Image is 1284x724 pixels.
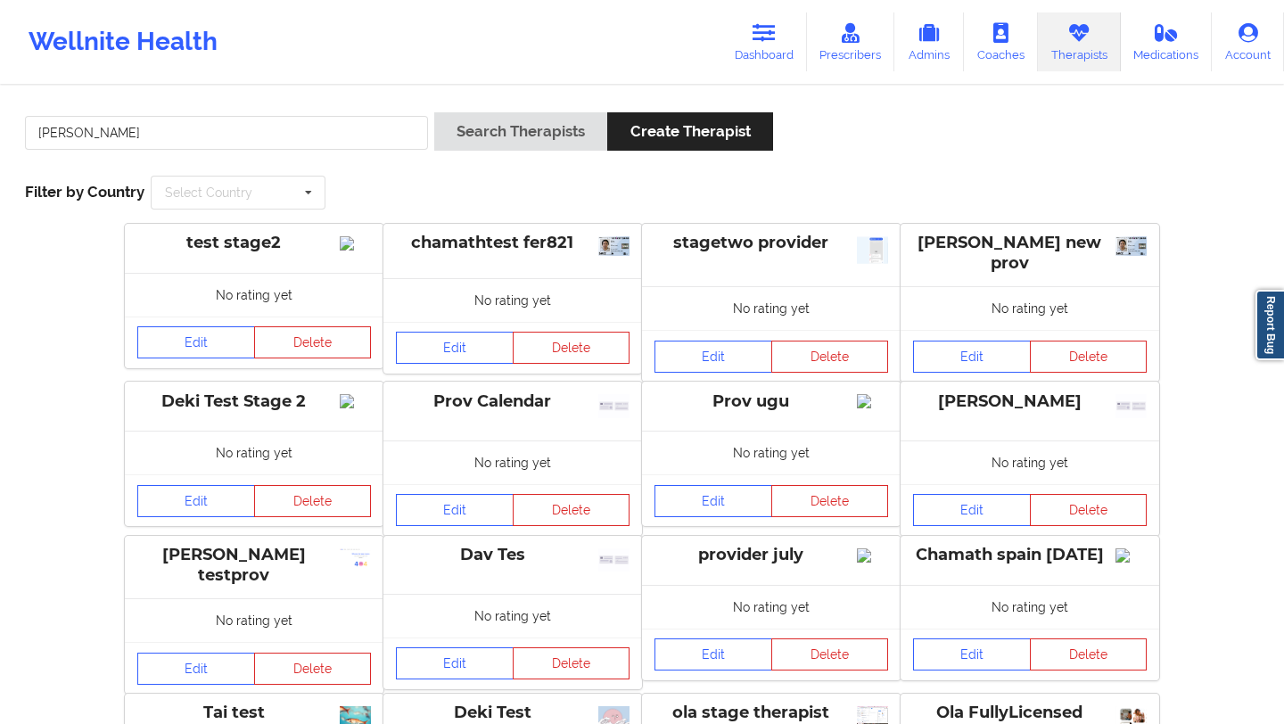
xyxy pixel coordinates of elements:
div: Prov ugu [654,391,888,412]
a: Therapists [1038,12,1121,71]
div: [PERSON_NAME] testprov [137,545,371,586]
button: Delete [513,332,630,364]
a: Edit [137,485,255,517]
img: b9413fa4-dbee-4818-b6a1-299ceb924bff_uk-id-card-for-over-18s-2025.png [598,236,630,256]
a: Edit [913,341,1031,373]
span: Filter by Country [25,183,144,201]
a: Admins [894,12,964,71]
div: stagetwo provider [654,233,888,253]
img: 428acc8a-6a17-44d1-85a3-7a04d5947a9b_uk-id-card-for-over-18s-2025.png [1115,236,1147,256]
div: No rating yet [642,585,901,629]
button: Create Therapist [607,112,772,151]
div: No rating yet [383,278,642,322]
div: [PERSON_NAME] new prov [913,233,1147,274]
a: Medications [1121,12,1213,71]
div: Deki Test Stage 2 [137,391,371,412]
button: Delete [771,638,889,671]
button: Search Therapists [434,112,607,151]
button: Delete [1030,341,1148,373]
div: No rating yet [125,598,383,642]
img: Image%2Fplaceholer-image.png [340,394,371,408]
a: Edit [396,494,514,526]
a: Edit [913,638,1031,671]
img: 28576bc6-4077-41d6-b18c-dd1ff481e805_idcard_placeholder_copy_10.png [598,394,630,417]
div: ola stage therapist [654,703,888,723]
a: Coaches [964,12,1038,71]
div: No rating yet [383,440,642,484]
button: Delete [513,494,630,526]
a: Dashboard [721,12,807,71]
a: Account [1212,12,1284,71]
a: Prescribers [807,12,895,71]
button: Delete [771,341,889,373]
div: No rating yet [383,594,642,638]
div: chamathtest fer821 [396,233,630,253]
button: Delete [771,485,889,517]
div: Select Country [165,186,252,199]
img: Image%2Fplaceholer-image.png [857,394,888,408]
a: Edit [137,326,255,358]
input: Search Keywords [25,116,428,150]
div: Tai test [137,703,371,723]
a: Edit [654,638,772,671]
a: Edit [396,332,514,364]
div: [PERSON_NAME] [913,391,1147,412]
a: Edit [654,341,772,373]
div: provider july [654,545,888,565]
button: Delete [254,326,372,358]
button: Delete [1030,494,1148,526]
img: 7f824185-6a4c-49f2-b319-bcb57e3b1b50_idcard_placeholder_copy_10.png [1115,394,1147,417]
div: Chamath spain [DATE] [913,545,1147,565]
div: No rating yet [901,286,1159,330]
a: Edit [913,494,1031,526]
div: test stage2 [137,233,371,253]
img: Image%2Fplaceholer-image.png [857,548,888,563]
div: Dav Tes [396,545,630,565]
img: 5721e400-da1c-4d4f-b052-ed5705325a03_Screenshot_2025-01-22_232809.png [340,548,371,567]
button: Delete [513,647,630,679]
button: Delete [254,485,372,517]
div: Prov Calendar [396,391,630,412]
a: Report Bug [1255,290,1284,360]
button: Delete [1030,638,1148,671]
div: No rating yet [125,273,383,317]
a: Edit [654,485,772,517]
div: No rating yet [901,585,1159,629]
div: No rating yet [901,440,1159,484]
div: No rating yet [642,286,901,330]
div: No rating yet [125,431,383,474]
img: Image%2Fplaceholer-image.png [1115,548,1147,563]
img: 06f8eeb2-908a-42ca-946c-ea1557f68112_Screenshot_2025-08-21_013441.png [857,236,888,264]
div: No rating yet [642,431,901,474]
img: 4bc58cec-9a12-4152-9d41-9123b87ff9aa_Screenshot_(1).png [857,706,888,724]
img: Image%2Fplaceholer-image.png [340,236,371,251]
img: 1af30dbb-6f93-4592-b390-64235f4807ea_idcard_placeholder_copy_10.png [598,548,630,572]
button: Delete [254,653,372,685]
a: Edit [137,653,255,685]
a: Edit [396,647,514,679]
